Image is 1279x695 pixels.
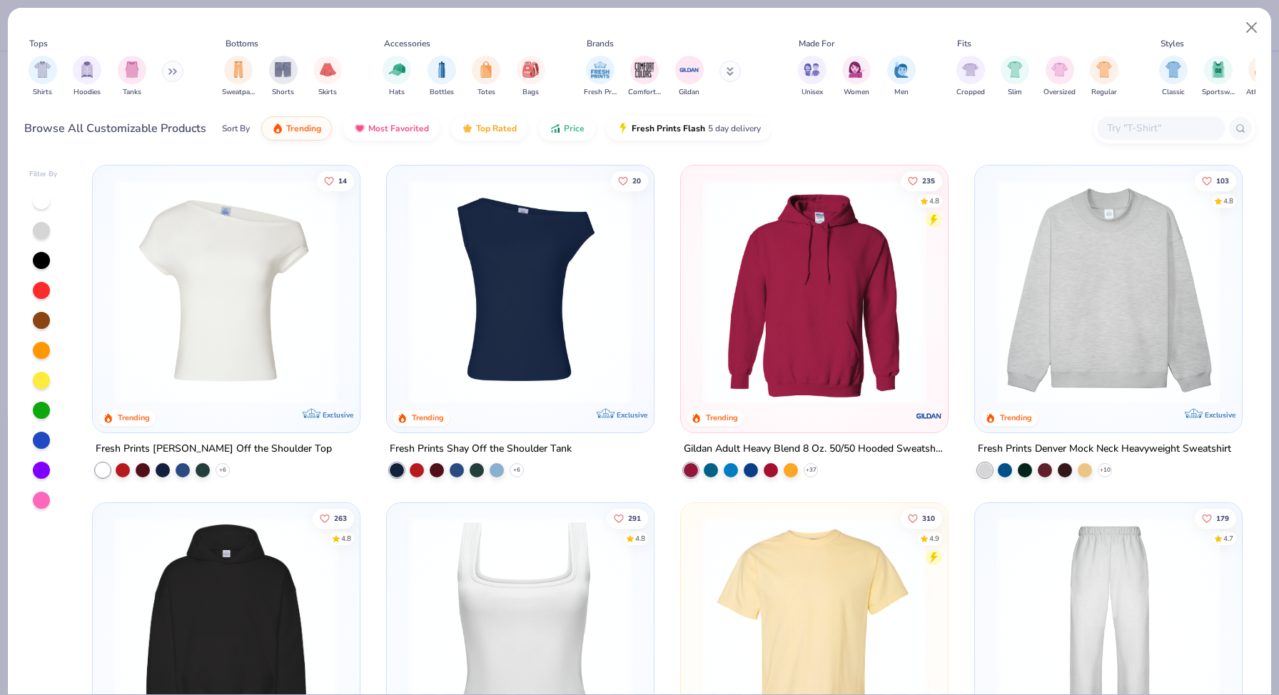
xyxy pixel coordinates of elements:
[1007,61,1023,78] img: Slim Image
[313,508,355,528] button: Like
[1159,56,1188,98] div: filter for Classic
[956,56,985,98] button: filter button
[477,87,495,98] span: Totes
[222,122,250,135] div: Sort By
[1246,56,1279,98] div: filter for Athleisure
[1051,61,1068,78] img: Oversized Image
[611,171,648,191] button: Like
[73,56,101,98] div: filter for Hoodies
[607,116,772,141] button: Fresh Prints Flash5 day delivery
[929,533,939,544] div: 4.9
[632,123,705,134] span: Fresh Prints Flash
[675,56,704,98] div: filter for Gildan
[802,87,823,98] span: Unisex
[313,56,342,98] div: filter for Skirts
[1001,56,1029,98] div: filter for Slim
[389,87,405,98] span: Hats
[272,123,283,134] img: trending.gif
[628,87,661,98] span: Comfort Colors
[798,56,826,98] div: filter for Unisex
[1223,533,1233,544] div: 4.7
[849,61,865,78] img: Women Image
[1106,120,1215,136] input: Try "T-Shirt"
[844,87,869,98] span: Women
[584,56,617,98] button: filter button
[1001,56,1029,98] button: filter button
[124,61,140,78] img: Tanks Image
[261,116,332,141] button: Trending
[804,61,820,78] img: Unisex Image
[517,56,545,98] div: filter for Bags
[1096,61,1113,78] img: Regular Image
[286,123,321,134] span: Trending
[617,410,647,420] span: Exclusive
[428,56,456,98] div: filter for Bottles
[1162,87,1185,98] span: Classic
[607,508,648,528] button: Like
[679,59,700,81] img: Gildan Image
[390,440,572,458] div: Fresh Prints Shay Off the Shoulder Tank
[313,56,342,98] button: filter button
[401,180,639,404] img: 5716b33b-ee27-473a-ad8a-9b8687048459
[1210,61,1226,78] img: Sportswear Image
[73,56,101,98] button: filter button
[679,87,699,98] span: Gildan
[1161,37,1184,50] div: Styles
[695,180,934,404] img: 01756b78-01f6-4cc6-8d8a-3c30c1a0c8ac
[799,37,834,50] div: Made For
[1043,56,1076,98] button: filter button
[29,56,57,98] div: filter for Shirts
[584,87,617,98] span: Fresh Prints
[1216,177,1229,184] span: 103
[275,61,291,78] img: Shorts Image
[478,61,494,78] img: Totes Image
[1202,56,1235,98] button: filter button
[222,87,255,98] span: Sweatpants
[383,56,411,98] button: filter button
[922,514,935,522] span: 310
[1195,171,1236,191] button: Like
[989,180,1228,404] img: f5d85501-0dbb-4ee4-b115-c08fa3845d83
[96,440,332,458] div: Fresh Prints [PERSON_NAME] Off the Shoulder Top
[219,466,226,475] span: + 6
[231,61,246,78] img: Sweatpants Image
[805,466,816,475] span: + 37
[343,116,440,141] button: Most Favorited
[1166,61,1182,78] img: Classic Image
[368,123,429,134] span: Most Favorited
[956,56,985,98] div: filter for Cropped
[323,410,353,420] span: Exclusive
[708,121,761,137] span: 5 day delivery
[628,514,641,522] span: 291
[354,123,365,134] img: most_fav.gif
[564,123,585,134] span: Price
[1246,56,1279,98] button: filter button
[123,87,141,98] span: Tanks
[383,56,411,98] div: filter for Hats
[434,61,450,78] img: Bottles Image
[1195,508,1236,528] button: Like
[929,196,939,206] div: 4.8
[1090,56,1118,98] button: filter button
[1043,87,1076,98] span: Oversized
[628,56,661,98] div: filter for Comfort Colors
[472,56,500,98] button: filter button
[335,514,348,522] span: 263
[462,123,473,134] img: TopRated.gif
[33,87,52,98] span: Shirts
[1099,466,1110,475] span: + 10
[957,37,971,50] div: Fits
[389,61,405,78] img: Hats Image
[320,61,336,78] img: Skirts Image
[1091,87,1117,98] span: Regular
[342,533,352,544] div: 4.8
[1204,410,1235,420] span: Exclusive
[962,61,979,78] img: Cropped Image
[635,533,645,544] div: 4.8
[915,402,944,430] img: Gildan logo
[1223,196,1233,206] div: 4.8
[639,180,878,404] img: af1e0f41-62ea-4e8f-9b2b-c8bb59fc549d
[428,56,456,98] button: filter button
[269,56,298,98] div: filter for Shorts
[584,56,617,98] div: filter for Fresh Prints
